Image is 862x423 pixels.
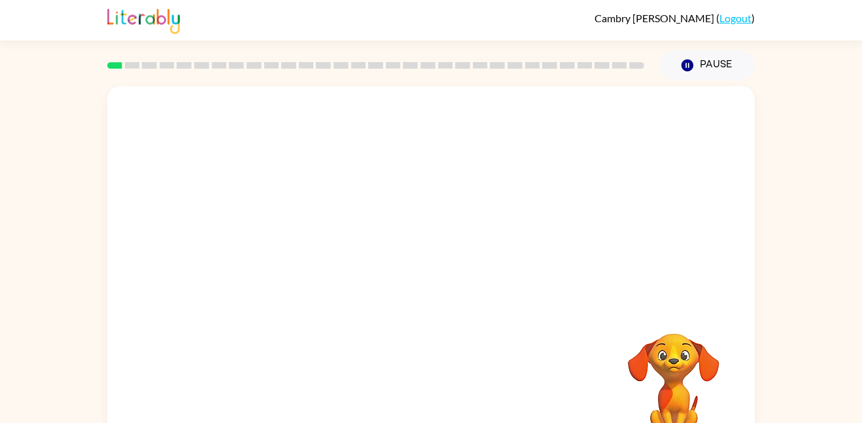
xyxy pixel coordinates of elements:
div: ( ) [595,12,755,24]
img: Literably [107,5,180,34]
button: Pause [660,50,755,80]
a: Logout [719,12,751,24]
span: Cambry [PERSON_NAME] [595,12,716,24]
